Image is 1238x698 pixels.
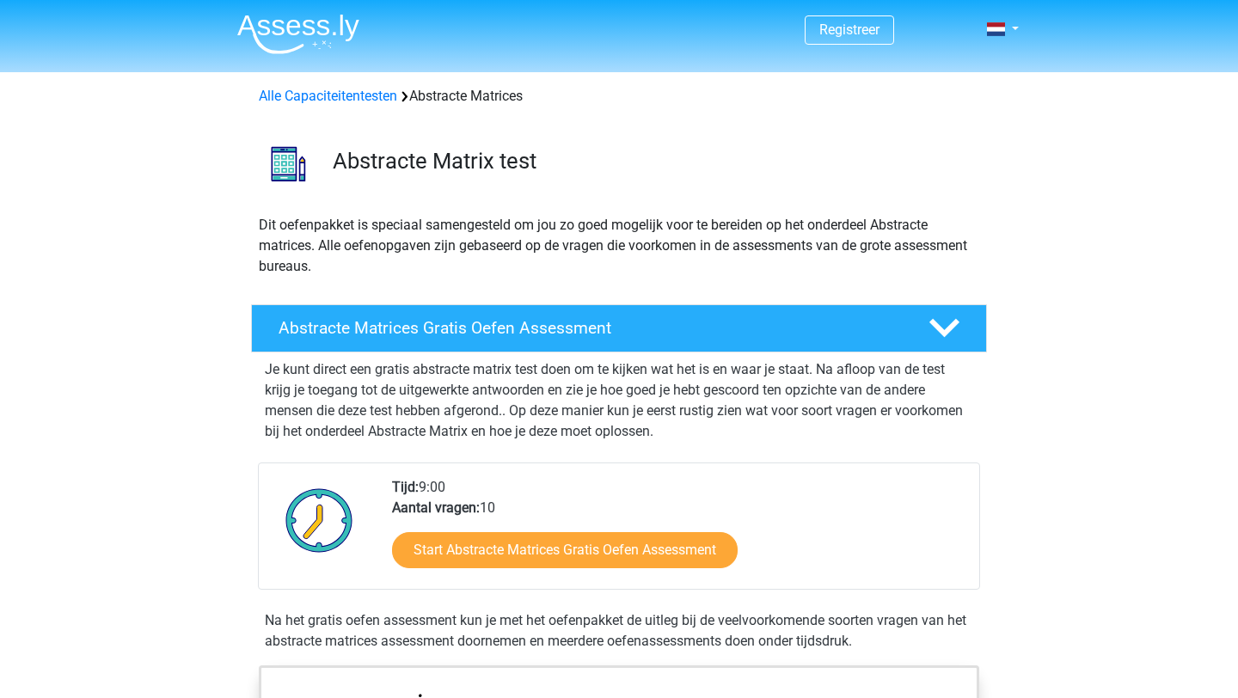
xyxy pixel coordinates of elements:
[392,532,738,568] a: Start Abstracte Matrices Gratis Oefen Assessment
[252,127,325,200] img: abstracte matrices
[244,304,994,352] a: Abstracte Matrices Gratis Oefen Assessment
[333,148,973,174] h3: Abstracte Matrix test
[379,477,978,589] div: 9:00 10
[258,610,980,652] div: Na het gratis oefen assessment kun je met het oefenpakket de uitleg bij de veelvoorkomende soorte...
[237,14,359,54] img: Assessly
[392,499,480,516] b: Aantal vragen:
[279,318,901,338] h4: Abstracte Matrices Gratis Oefen Assessment
[259,88,397,104] a: Alle Capaciteitentesten
[265,359,973,442] p: Je kunt direct een gratis abstracte matrix test doen om te kijken wat het is en waar je staat. Na...
[819,21,879,38] a: Registreer
[252,86,986,107] div: Abstracte Matrices
[392,479,419,495] b: Tijd:
[259,215,979,277] p: Dit oefenpakket is speciaal samengesteld om jou zo goed mogelijk voor te bereiden op het onderdee...
[276,477,363,563] img: Klok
